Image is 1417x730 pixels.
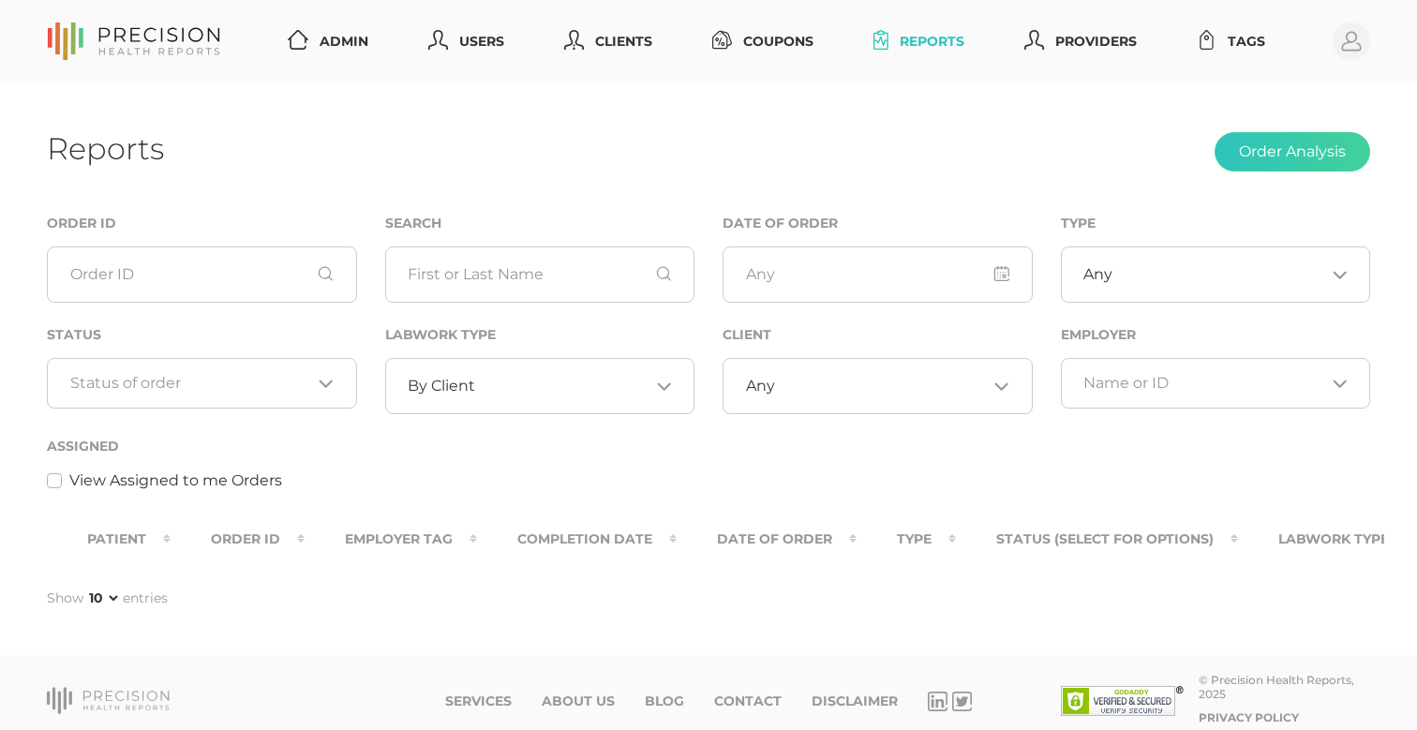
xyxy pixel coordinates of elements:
[85,588,121,607] select: Showentries
[1061,358,1371,409] div: Search for option
[385,246,695,303] input: First or Last Name
[1017,24,1144,59] a: Providers
[723,358,1033,414] div: Search for option
[775,377,988,395] input: Search for option
[866,24,972,59] a: Reports
[47,130,164,167] h1: Reports
[1215,132,1370,171] button: Order Analysis
[677,518,857,560] th: Date Of Order
[1083,374,1325,393] input: Search for option
[47,588,168,608] label: Show entries
[812,693,898,709] a: Disclaimer
[47,439,119,454] label: Assigned
[47,246,357,303] input: Order ID
[421,24,512,59] a: Users
[70,374,312,393] input: Search for option
[445,693,512,709] a: Services
[385,327,496,343] label: Labwork Type
[477,518,677,560] th: Completion Date
[723,327,771,343] label: Client
[1061,327,1136,343] label: Employer
[746,377,775,395] span: Any
[47,216,116,231] label: Order ID
[542,693,615,709] a: About Us
[705,24,821,59] a: Coupons
[408,377,475,395] span: By Client
[723,216,838,231] label: Date of Order
[475,377,649,395] input: Search for option
[1199,673,1371,701] div: © Precision Health Reports, 2025
[69,469,282,492] label: View Assigned to me Orders
[557,24,660,59] a: Clients
[1061,246,1371,303] div: Search for option
[956,518,1238,560] th: Status (Select for Options)
[305,518,477,560] th: Employer Tag
[171,518,305,560] th: Order ID
[723,246,1033,303] input: Any
[47,327,101,343] label: Status
[385,216,441,231] label: Search
[857,518,956,560] th: Type
[1189,24,1273,59] a: Tags
[47,358,357,409] div: Search for option
[1061,216,1096,231] label: Type
[645,693,684,709] a: Blog
[47,518,171,560] th: Patient
[280,24,376,59] a: Admin
[1061,686,1184,716] img: SSL site seal - click to verify
[385,358,695,414] div: Search for option
[714,693,782,709] a: Contact
[1238,518,1413,560] th: Labwork Type
[1083,265,1112,284] span: Any
[1112,265,1325,284] input: Search for option
[1199,710,1299,724] a: Privacy Policy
